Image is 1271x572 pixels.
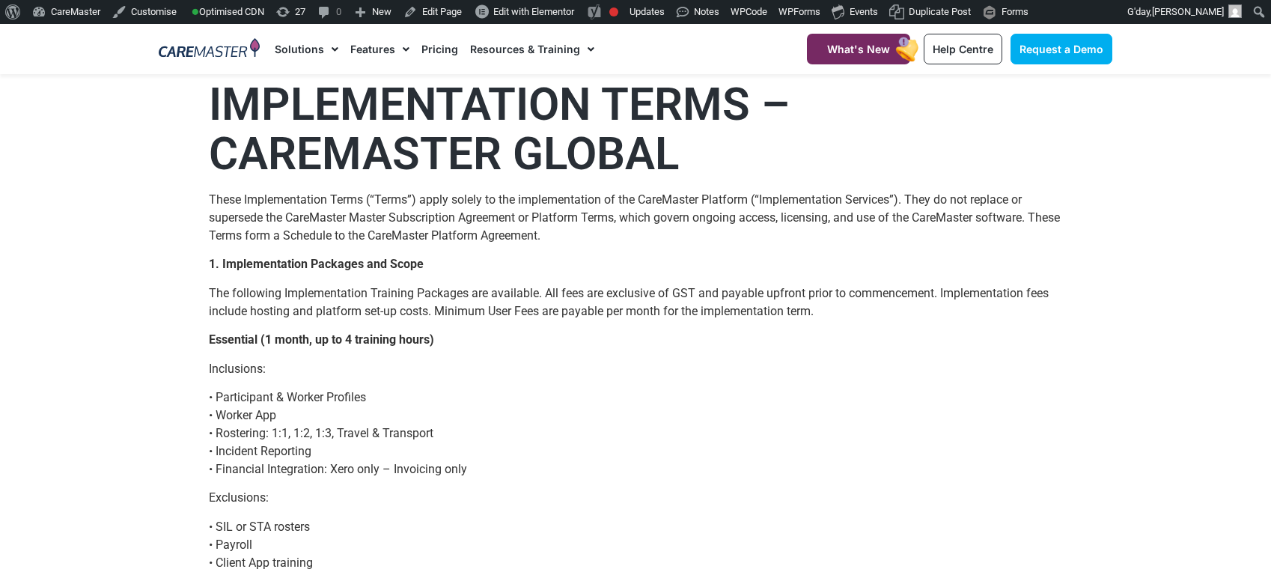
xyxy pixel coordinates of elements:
p: The following Implementation Training Packages are available. All fees are exclusive of GST and p... [209,285,1062,320]
p: Inclusions: [209,360,1062,378]
span: [PERSON_NAME] [1152,6,1224,17]
p: These Implementation Terms (“Terms”) apply solely to the implementation of the CareMaster Platfor... [209,191,1062,245]
span: Request a Demo [1019,43,1103,55]
h1: IMPLEMENTATION TERMS – CAREMASTER GLOBAL [209,80,1062,179]
a: Request a Demo [1011,34,1112,64]
a: What's New [807,34,910,64]
nav: Menu [275,24,770,74]
p: • Participant & Worker Profiles • Worker App • Rostering: 1:1, 1:2, 1:3, Travel & Transport • Inc... [209,389,1062,478]
span: Help Centre [933,43,993,55]
a: Features [350,24,409,74]
a: Help Centre [924,34,1002,64]
img: CareMaster Logo [159,38,260,61]
a: Resources & Training [470,24,594,74]
span: What's New [827,43,890,55]
strong: Essential (1 month, up to 4 training hours) [209,332,434,347]
strong: 1. Implementation Packages and Scope [209,257,424,271]
a: Pricing [421,24,458,74]
span: Edit with Elementor [493,6,574,17]
div: Focus keyphrase not set [609,7,618,16]
a: Solutions [275,24,338,74]
p: Exclusions: [209,489,1062,507]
